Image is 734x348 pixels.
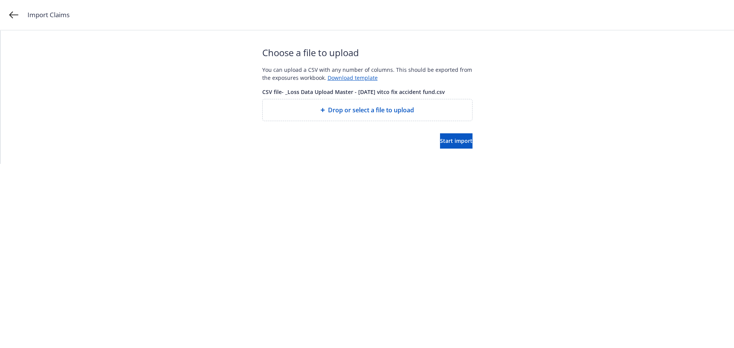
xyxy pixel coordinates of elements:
[262,46,473,60] span: Choose a file to upload
[262,99,473,121] div: Drop or select a file to upload
[328,74,378,81] a: Download template
[440,137,473,144] span: Start import
[262,66,473,82] div: You can upload a CSV with any number of columns. This should be exported from the exposures workb...
[262,88,473,96] span: CSV file - _Loss Data Upload Master - [DATE] vitco fix accident fund.csv
[28,10,70,20] span: Import Claims
[328,105,414,115] span: Drop or select a file to upload
[440,133,473,149] button: Start import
